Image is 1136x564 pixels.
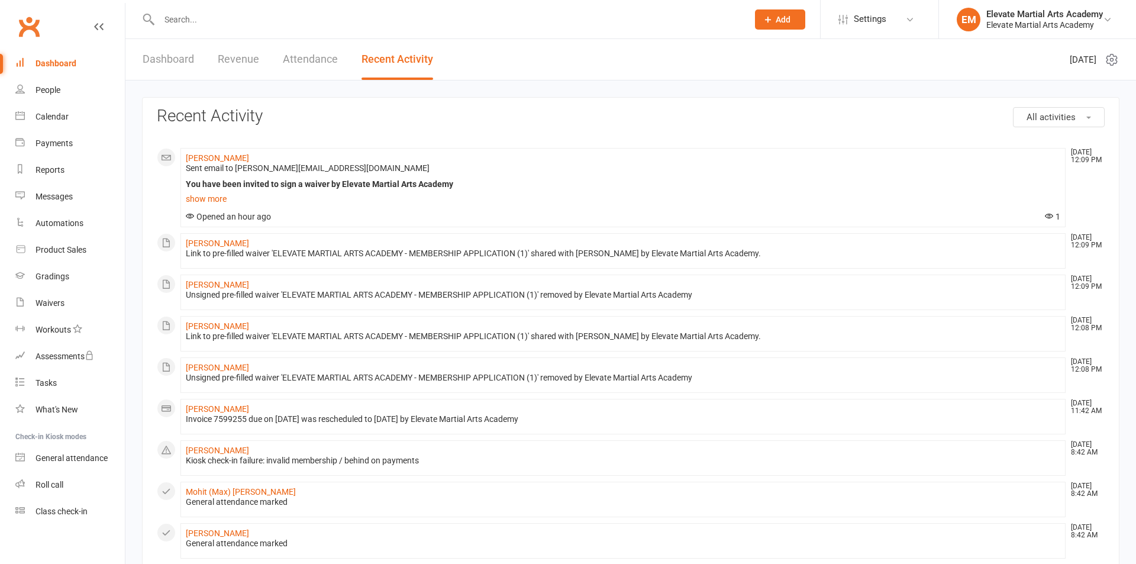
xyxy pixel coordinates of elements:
[186,321,249,331] a: [PERSON_NAME]
[186,163,430,173] span: Sent email to [PERSON_NAME][EMAIL_ADDRESS][DOMAIN_NAME]
[35,325,71,334] div: Workouts
[186,249,1060,259] div: Link to pre-filled waiver 'ELEVATE MARTIAL ARTS ACADEMY - MEMBERSHIP APPLICATION (1)' shared with...
[186,212,271,221] span: Opened an hour ago
[15,77,125,104] a: People
[186,290,1060,300] div: Unsigned pre-filled waiver 'ELEVATE MARTIAL ARTS ACADEMY - MEMBERSHIP APPLICATION (1)' removed by...
[186,528,249,538] a: [PERSON_NAME]
[35,272,69,281] div: Gradings
[776,15,790,24] span: Add
[186,331,1060,341] div: Link to pre-filled waiver 'ELEVATE MARTIAL ARTS ACADEMY - MEMBERSHIP APPLICATION (1)' shared with...
[186,179,1060,189] div: You have been invited to sign a waiver by Elevate Martial Arts Academy
[1065,358,1104,373] time: [DATE] 12:08 PM
[15,237,125,263] a: Product Sales
[1065,441,1104,456] time: [DATE] 8:42 AM
[15,183,125,210] a: Messages
[362,39,433,80] a: Recent Activity
[218,39,259,80] a: Revenue
[1065,317,1104,332] time: [DATE] 12:08 PM
[186,280,249,289] a: [PERSON_NAME]
[1045,212,1060,221] span: 1
[35,138,73,148] div: Payments
[143,39,194,80] a: Dashboard
[1027,112,1076,123] span: All activities
[15,343,125,370] a: Assessments
[35,85,60,95] div: People
[35,480,63,489] div: Roll call
[35,218,83,228] div: Automations
[35,298,64,308] div: Waivers
[1065,275,1104,291] time: [DATE] 12:09 PM
[156,11,740,28] input: Search...
[1065,149,1104,164] time: [DATE] 12:09 PM
[15,130,125,157] a: Payments
[186,153,249,163] a: [PERSON_NAME]
[1070,53,1096,67] span: [DATE]
[35,453,108,463] div: General attendance
[1065,482,1104,498] time: [DATE] 8:42 AM
[186,404,249,414] a: [PERSON_NAME]
[15,104,125,130] a: Calendar
[15,290,125,317] a: Waivers
[186,497,1060,507] div: General attendance marked
[186,239,249,248] a: [PERSON_NAME]
[35,192,73,201] div: Messages
[15,370,125,397] a: Tasks
[15,50,125,77] a: Dashboard
[1065,399,1104,415] time: [DATE] 11:42 AM
[986,9,1103,20] div: Elevate Martial Arts Academy
[157,107,1105,125] h3: Recent Activity
[15,157,125,183] a: Reports
[15,472,125,498] a: Roll call
[1013,107,1105,127] button: All activities
[186,363,249,372] a: [PERSON_NAME]
[186,456,1060,466] div: Kiosk check-in failure: invalid membership / behind on payments
[14,12,44,41] a: Clubworx
[755,9,805,30] button: Add
[35,405,78,414] div: What's New
[15,263,125,290] a: Gradings
[15,445,125,472] a: General attendance kiosk mode
[186,446,249,455] a: [PERSON_NAME]
[35,245,86,254] div: Product Sales
[186,191,1060,207] a: show more
[35,165,64,175] div: Reports
[283,39,338,80] a: Attendance
[15,210,125,237] a: Automations
[35,352,94,361] div: Assessments
[186,414,1060,424] div: Invoice 7599255 due on [DATE] was rescheduled to [DATE] by Elevate Martial Arts Academy
[854,6,886,33] span: Settings
[1065,524,1104,539] time: [DATE] 8:42 AM
[35,507,88,516] div: Class check-in
[186,487,296,497] a: Mohit (Max) [PERSON_NAME]
[186,539,1060,549] div: General attendance marked
[1065,234,1104,249] time: [DATE] 12:09 PM
[186,373,1060,383] div: Unsigned pre-filled waiver 'ELEVATE MARTIAL ARTS ACADEMY - MEMBERSHIP APPLICATION (1)' removed by...
[35,112,69,121] div: Calendar
[35,59,76,68] div: Dashboard
[15,397,125,423] a: What's New
[15,317,125,343] a: Workouts
[15,498,125,525] a: Class kiosk mode
[957,8,980,31] div: EM
[35,378,57,388] div: Tasks
[986,20,1103,30] div: Elevate Martial Arts Academy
